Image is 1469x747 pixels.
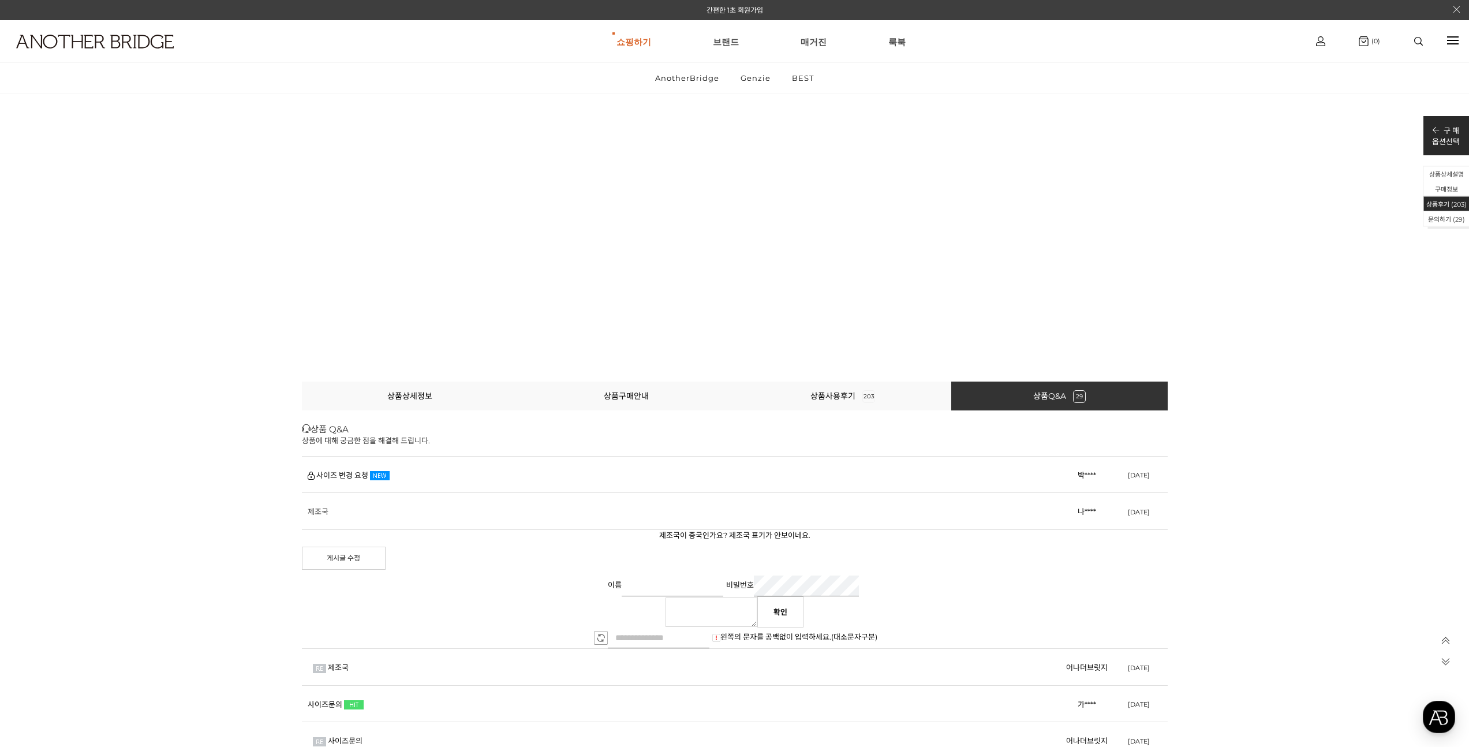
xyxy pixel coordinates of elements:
img: cart [1359,36,1369,46]
a: logo [6,35,226,77]
img: btn_captcha_refresh.png [594,631,608,645]
span: 29 [1073,390,1086,403]
a: 제조국 [308,507,328,516]
a: 쇼핑하기 [616,21,651,62]
img: HIT [344,700,364,709]
img: 답변 [313,737,326,746]
span: 203 [862,390,875,403]
a: 상품Q&A [1033,391,1086,401]
td: [DATE] [1110,685,1168,722]
a: 룩북 [888,21,906,62]
p: 상품에 대해 궁금한 점을 해결해 드립니다. [302,435,1168,446]
a: 상품구매안내 [604,391,649,401]
a: 상품상세정보 [387,391,432,401]
img: NEW [370,471,390,480]
span: 대화 [106,384,119,393]
a: 간편한 1초 회원가입 [707,6,763,14]
a: AnotherBridge [645,63,729,93]
a: 게시글 수정 [302,547,386,570]
td: [DATE] [1110,493,1168,530]
a: Genzie [731,63,780,93]
p: 제조국이 중국인가요? 제조국 표기가 안보이네요. [302,530,1168,541]
a: 사이즈문의 [328,736,362,745]
td: [DATE] [1110,649,1168,686]
a: 사이즈문의 [308,700,342,709]
span: 설정 [178,383,192,393]
a: 브랜드 [713,21,739,62]
a: 홈 [3,366,76,395]
span: (0) [1369,37,1380,45]
span: 홈 [36,383,43,393]
a: BEST [782,63,824,93]
p: 구 매 [1432,125,1460,136]
img: 비밀글 [308,472,315,480]
p: 옵션선택 [1432,136,1460,147]
a: 상품사용후기 [810,391,875,401]
a: 확인 [757,596,803,628]
img: logo [16,35,174,48]
a: (0) [1359,36,1380,46]
p: 왼쪽의 문자를 공백없이 입력하세요.(대소문자구분) [313,628,1157,648]
td: [DATE] [1110,456,1168,493]
img: 답변 [313,664,326,673]
a: 대화 [76,366,149,395]
h3: 상품 Q&A [302,422,1168,435]
a: 설정 [149,366,222,395]
div: 이름 비밀번호 [313,576,1157,596]
a: 매거진 [801,21,827,62]
a: 제조국 [328,663,349,672]
img: cart [1316,36,1325,46]
span: 203 [1453,200,1464,208]
a: 사이즈 변경 요청 [316,470,368,480]
img: search [1414,37,1423,46]
td: 어나더브릿지 [1064,649,1110,686]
